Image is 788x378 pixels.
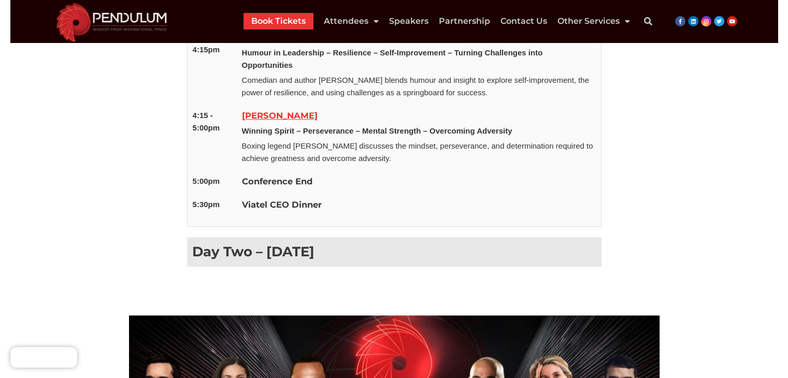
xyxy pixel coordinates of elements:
[10,347,77,368] iframe: Brevo live chat
[193,31,234,56] time: 3:30 - 4:15pm
[251,13,306,30] a: Book Tickets
[242,48,543,69] strong: Humour in Leadership – Resilience – Self-Improvement – Turning Challenges into Opportunities
[187,237,601,266] h3: Day Two – [DATE]
[242,175,312,188] h4: Conference End
[439,13,490,30] a: Partnership
[242,74,596,99] p: Comedian and author [PERSON_NAME] blends humour and insight to explore self-improvement, the powe...
[500,13,547,30] a: Contact Us
[193,198,234,211] time: 5:30pm
[242,198,322,211] h4: Viatel CEO Dinner
[193,109,234,134] time: 4:15 - 5:00pm
[193,175,234,187] time: 5:00pm
[557,13,630,30] a: Other Services
[243,13,630,30] nav: Menu
[324,13,379,30] a: Attendees
[638,11,658,32] div: Search
[242,126,512,135] strong: Winning Spirit – Perseverance – Mental Strength – Overcoming Adversity
[389,13,428,30] a: Speakers
[242,140,596,165] p: Boxing legend [PERSON_NAME] discusses the mindset, perseverance, and determination required to ac...
[242,110,318,121] a: [PERSON_NAME]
